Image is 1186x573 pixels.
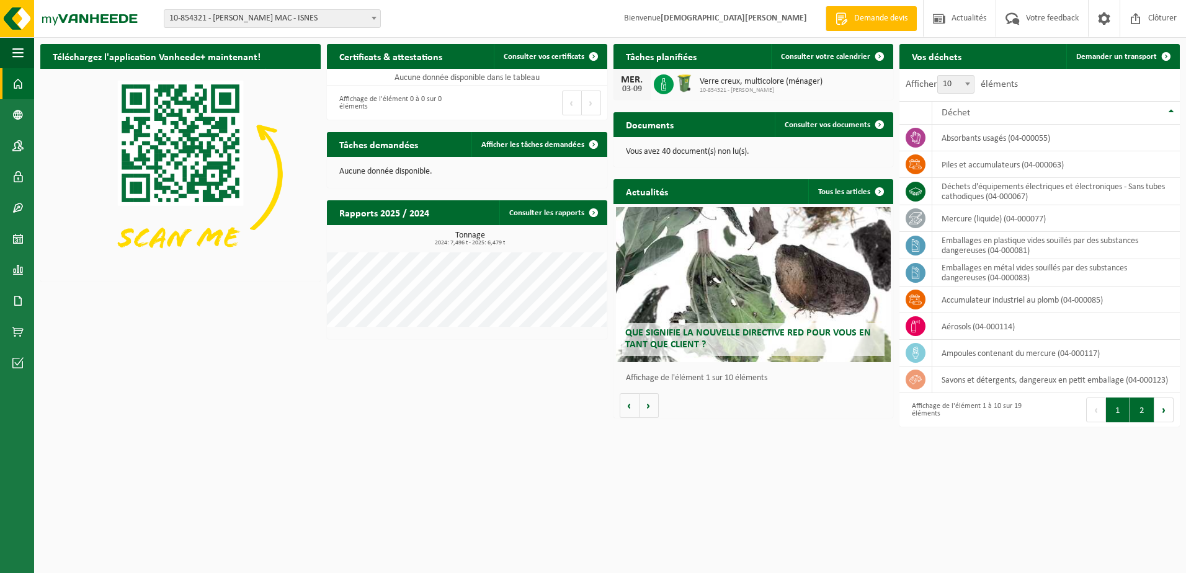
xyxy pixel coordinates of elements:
h2: Certificats & attestations [327,44,455,68]
td: Piles et accumulateurs (04-000063) [932,151,1180,178]
span: 10 [937,75,974,94]
div: 03-09 [620,85,644,94]
a: Demander un transport [1066,44,1179,69]
span: Afficher les tâches demandées [481,141,584,149]
a: Consulter votre calendrier [771,44,892,69]
span: Verre creux, multicolore (ménager) [700,77,823,87]
span: 10-854321 - ELIA CRÉALYS MAC - ISNES [164,9,381,28]
a: Tous les articles [808,179,892,204]
div: Affichage de l'élément 1 à 10 sur 19 éléments [906,396,1033,424]
a: Consulter les rapports [499,200,606,225]
h2: Vos déchets [899,44,974,68]
div: Affichage de l'élément 0 à 0 sur 0 éléments [333,89,461,117]
span: 10-854321 - ELIA CRÉALYS MAC - ISNES [164,10,380,27]
a: Afficher les tâches demandées [471,132,606,157]
span: 10-854321 - [PERSON_NAME] [700,87,823,94]
p: Vous avez 40 document(s) non lu(s). [626,148,881,156]
a: Demande devis [826,6,917,31]
button: Volgende [640,393,659,418]
h2: Téléchargez l'application Vanheede+ maintenant! [40,44,273,68]
span: Demande devis [851,12,911,25]
p: Aucune donnée disponible. [339,167,595,176]
p: Affichage de l'élément 1 sur 10 éléments [626,374,888,383]
img: WB-0240-HPE-GN-50 [674,73,695,94]
button: Vorige [620,393,640,418]
button: 1 [1106,398,1130,422]
h2: Tâches demandées [327,132,430,156]
a: Consulter vos documents [775,112,892,137]
h2: Actualités [613,179,680,203]
a: Que signifie la nouvelle directive RED pour vous en tant que client ? [616,207,891,362]
button: Previous [1086,398,1106,422]
td: Aucune donnée disponible dans le tableau [327,69,607,86]
img: Download de VHEPlus App [40,69,321,279]
span: Que signifie la nouvelle directive RED pour vous en tant que client ? [625,328,871,350]
span: Demander un transport [1076,53,1157,61]
span: Consulter votre calendrier [781,53,870,61]
button: Previous [562,91,582,115]
h2: Rapports 2025 / 2024 [327,200,442,224]
h3: Tonnage [333,231,607,246]
td: mercure (liquide) (04-000077) [932,205,1180,232]
span: Déchet [942,108,970,118]
button: Next [1154,398,1174,422]
td: déchets d'équipements électriques et électroniques - Sans tubes cathodiques (04-000067) [932,178,1180,205]
td: emballages en plastique vides souillés par des substances dangereuses (04-000081) [932,232,1180,259]
button: 2 [1130,398,1154,422]
h2: Documents [613,112,686,136]
td: ampoules contenant du mercure (04-000117) [932,340,1180,366]
span: 2024: 7,496 t - 2025: 6,479 t [333,240,607,246]
span: Consulter vos documents [785,121,870,129]
label: Afficher éléments [906,79,1018,89]
h2: Tâches planifiées [613,44,709,68]
span: Consulter vos certificats [504,53,584,61]
a: Consulter vos certificats [494,44,606,69]
span: 10 [938,76,974,93]
td: emballages en métal vides souillés par des substances dangereuses (04-000083) [932,259,1180,286]
td: aérosols (04-000114) [932,313,1180,340]
button: Next [582,91,601,115]
strong: [DEMOGRAPHIC_DATA][PERSON_NAME] [661,14,807,23]
td: savons et détergents, dangereux en petit emballage (04-000123) [932,366,1180,393]
div: MER. [620,75,644,85]
td: accumulateur industriel au plomb (04-000085) [932,286,1180,313]
td: absorbants usagés (04-000055) [932,125,1180,151]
